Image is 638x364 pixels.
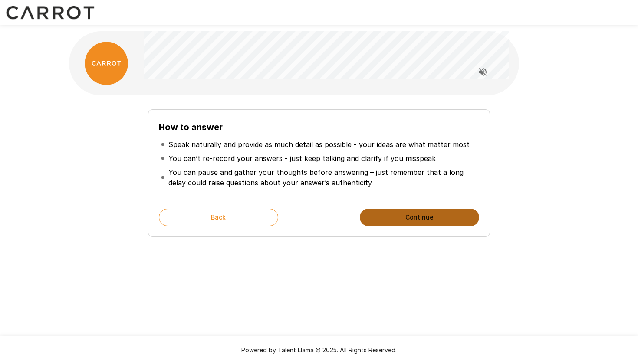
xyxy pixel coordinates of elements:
[85,42,128,85] img: carrot_logo.png
[360,209,479,226] button: Continue
[168,153,436,164] p: You can’t re-record your answers - just keep talking and clarify if you misspeak
[159,209,278,226] button: Back
[159,122,223,132] b: How to answer
[10,346,628,354] p: Powered by Talent Llama © 2025. All Rights Reserved.
[168,139,470,150] p: Speak naturally and provide as much detail as possible - your ideas are what matter most
[168,167,477,188] p: You can pause and gather your thoughts before answering – just remember that a long delay could r...
[474,63,491,81] button: Read questions aloud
